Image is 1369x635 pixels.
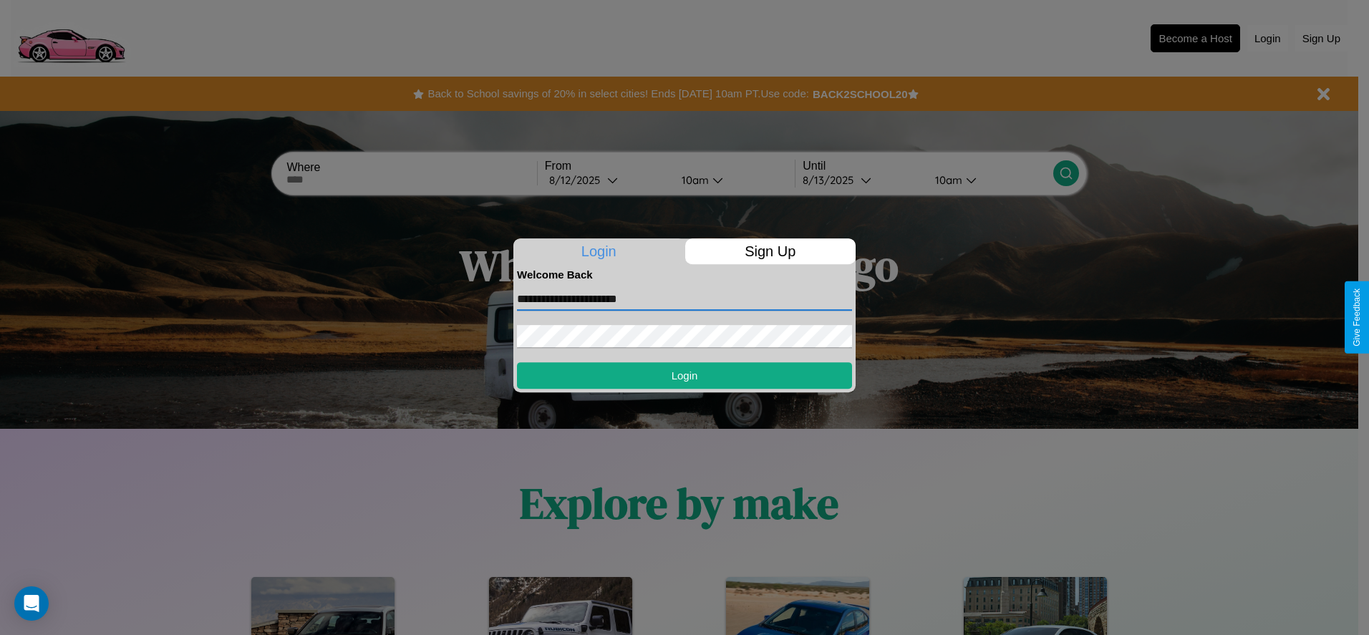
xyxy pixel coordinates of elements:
[517,362,852,389] button: Login
[14,586,49,621] div: Open Intercom Messenger
[685,238,856,264] p: Sign Up
[513,238,684,264] p: Login
[517,268,852,281] h4: Welcome Back
[1352,289,1362,346] div: Give Feedback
